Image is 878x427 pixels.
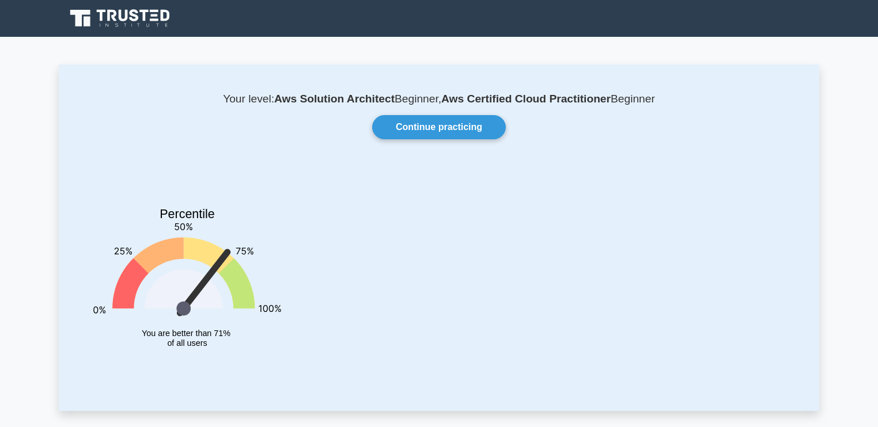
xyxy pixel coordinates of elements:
[86,92,792,106] p: Your level: Beginner, Beginner
[372,115,506,139] a: Continue practicing
[167,339,207,348] tspan: of all users
[441,93,611,105] b: Aws Certified Cloud Practitioner
[142,329,230,338] tspan: You are better than 71%
[274,93,395,105] b: Aws Solution Architect
[160,207,215,221] text: Percentile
